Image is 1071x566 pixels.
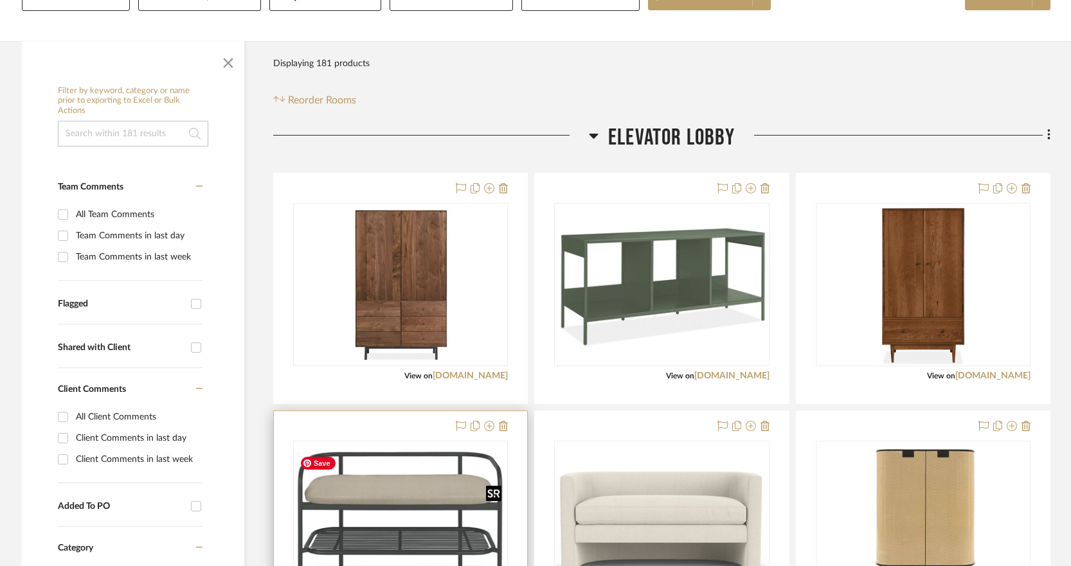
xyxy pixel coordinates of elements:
[58,342,184,353] div: Shared with Client
[608,124,735,152] span: ELEVATOR LOBBY
[666,372,694,380] span: View on
[555,222,768,346] img: ROOM & BOARD SLIM CUBBY BENCH 39"W X 14"D X 18"H
[58,501,184,512] div: Added To PO
[76,449,199,470] div: Client Comments in last week
[76,407,199,427] div: All Client Comments
[694,371,770,380] a: [DOMAIN_NAME]
[58,86,208,116] h6: Filter by keyword, category or name prior to exporting to Excel or Bulk Actions
[58,121,208,146] input: Search within 181 results
[215,48,241,73] button: Close
[877,204,969,365] img: ROOM & BOARD GROVE ARMOIRE 36"W X 22"D X 68"H
[294,204,507,366] div: 0
[927,372,955,380] span: View on
[76,204,199,225] div: All Team Comments
[58,543,93,554] span: Category
[555,204,768,366] div: 0
[301,457,336,470] span: Save
[58,182,123,191] span: Team Comments
[76,226,199,246] div: Team Comments in last day
[76,247,199,267] div: Team Comments in last week
[76,428,199,448] div: Client Comments in last day
[350,204,451,365] img: ROOM & BOARD HUDSON ARMOIRE 44"W X 20"D X 71"H
[816,204,1030,366] div: 0
[58,385,126,394] span: Client Comments
[58,299,184,310] div: Flagged
[288,93,356,108] span: Reorder Rooms
[433,371,508,380] a: [DOMAIN_NAME]
[273,51,370,76] div: Displaying 181 products
[955,371,1030,380] a: [DOMAIN_NAME]
[404,372,433,380] span: View on
[273,93,356,108] button: Reorder Rooms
